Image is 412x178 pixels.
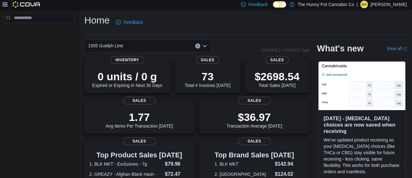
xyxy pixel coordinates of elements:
[92,70,162,83] p: 0 units / 0 g
[273,1,286,8] input: Dark Mode
[123,97,156,104] span: Sales
[4,24,75,39] nav: Complex example
[185,70,230,88] div: Total # Invoices [DATE]
[13,1,41,8] img: Cova
[317,43,364,54] h2: What's new
[238,137,271,145] span: Sales
[195,43,200,49] button: Clear input
[196,56,219,64] span: Sales
[215,151,294,159] h3: Top Brand Sales [DATE]
[324,137,400,175] p: We've updated product receiving so your [MEDICAL_DATA] choices (like THCa or CBG) stay visible fo...
[387,46,407,51] a: View allExternal link
[215,161,272,167] dt: 1. BLK MKT
[165,170,189,178] dd: $72.47
[357,1,358,8] p: |
[360,1,368,8] div: Andrew Appleton
[106,111,173,129] div: Avg Items Per Transaction [DATE]
[123,137,156,145] span: Sales
[275,170,294,178] dd: $124.02
[106,111,173,123] p: 1.77
[324,115,400,134] h3: [DATE] - [MEDICAL_DATA] choices are now saved when receiving
[227,111,282,129] div: Transaction Average [DATE]
[254,70,299,83] p: $2698.54
[254,70,299,88] div: Total Sales [DATE]
[92,70,162,88] div: Expired or Expiring in Next 30 Days
[84,14,110,27] h1: Home
[275,160,294,168] dd: $142.94
[238,97,271,104] span: Sales
[113,16,145,29] a: Feedback
[89,161,162,167] dt: 1. BLK MKT - Exclusives - 7g
[165,160,189,168] dd: $79.96
[403,47,407,51] svg: External link
[298,1,354,8] p: The Hunny Pot Cannabis Co
[261,47,309,52] p: Updated 1 minute(s) ago
[370,1,407,8] p: [PERSON_NAME]
[248,1,268,8] span: Feedback
[362,1,367,8] span: AA
[89,151,189,159] h3: Top Product Sales [DATE]
[265,56,289,64] span: Sales
[227,111,282,123] p: $36.97
[202,43,207,49] button: Open list of options
[185,70,230,83] p: 73
[215,171,272,177] dt: 2. [GEOGRAPHIC_DATA]
[110,56,144,64] span: Inventory
[124,19,143,25] span: Feedback
[88,42,123,49] span: 1505 Guelph Line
